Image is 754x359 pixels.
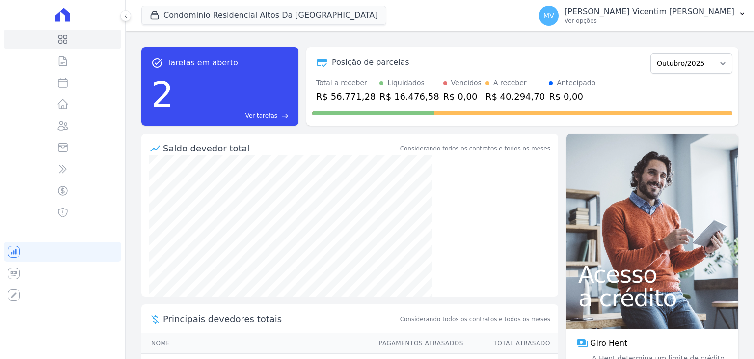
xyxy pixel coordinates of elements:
div: Posição de parcelas [332,57,409,68]
div: R$ 56.771,28 [316,90,376,103]
span: Acesso [578,263,727,286]
span: MV [543,12,554,19]
div: R$ 0,00 [549,90,595,103]
th: Nome [141,333,370,354]
span: Principais devedores totais [163,312,398,326]
div: R$ 0,00 [443,90,482,103]
span: Giro Hent [590,337,627,349]
span: Tarefas em aberto [167,57,238,69]
div: A receber [493,78,527,88]
th: Pagamentos Atrasados [370,333,464,354]
span: task_alt [151,57,163,69]
div: R$ 40.294,70 [485,90,545,103]
span: a crédito [578,286,727,310]
span: Ver tarefas [245,111,277,120]
span: Considerando todos os contratos e todos os meses [400,315,550,324]
th: Total Atrasado [464,333,558,354]
span: east [281,112,289,120]
a: Ver tarefas east [178,111,289,120]
div: Considerando todos os contratos e todos os meses [400,144,550,153]
p: Ver opções [565,17,734,25]
div: Total a receber [316,78,376,88]
div: 2 [151,69,174,120]
div: R$ 16.476,58 [379,90,439,103]
div: Antecipado [557,78,595,88]
div: Liquidados [387,78,425,88]
button: Condominio Residencial Altos Da [GEOGRAPHIC_DATA] [141,6,386,25]
div: Saldo devedor total [163,142,398,155]
button: MV [PERSON_NAME] Vicentim [PERSON_NAME] Ver opções [531,2,754,30]
div: Vencidos [451,78,482,88]
p: [PERSON_NAME] Vicentim [PERSON_NAME] [565,7,734,17]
